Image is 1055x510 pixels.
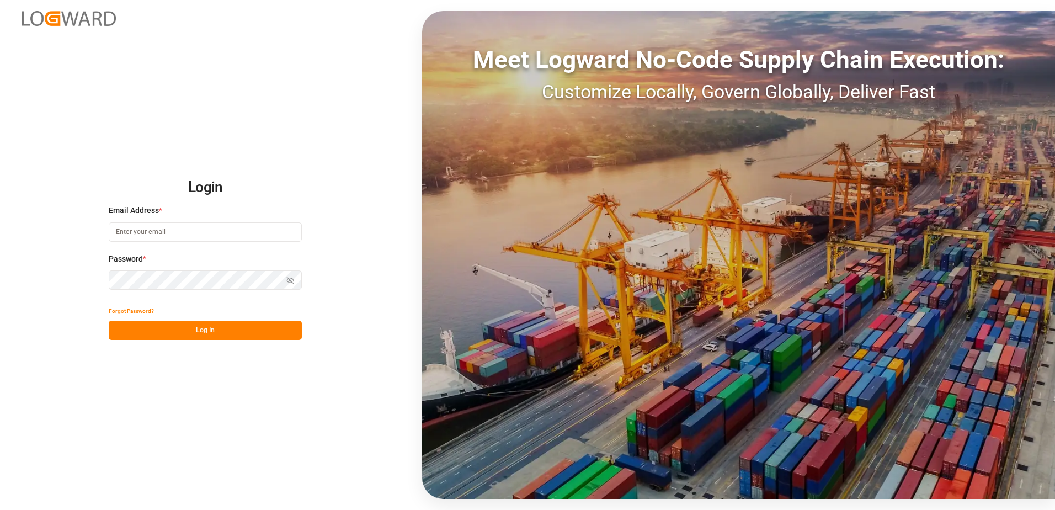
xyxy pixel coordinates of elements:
[109,253,143,265] span: Password
[109,205,159,216] span: Email Address
[109,321,302,340] button: Log In
[109,170,302,205] h2: Login
[422,41,1055,78] div: Meet Logward No-Code Supply Chain Execution:
[422,78,1055,106] div: Customize Locally, Govern Globally, Deliver Fast
[109,301,154,321] button: Forgot Password?
[109,222,302,242] input: Enter your email
[22,11,116,26] img: Logward_new_orange.png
